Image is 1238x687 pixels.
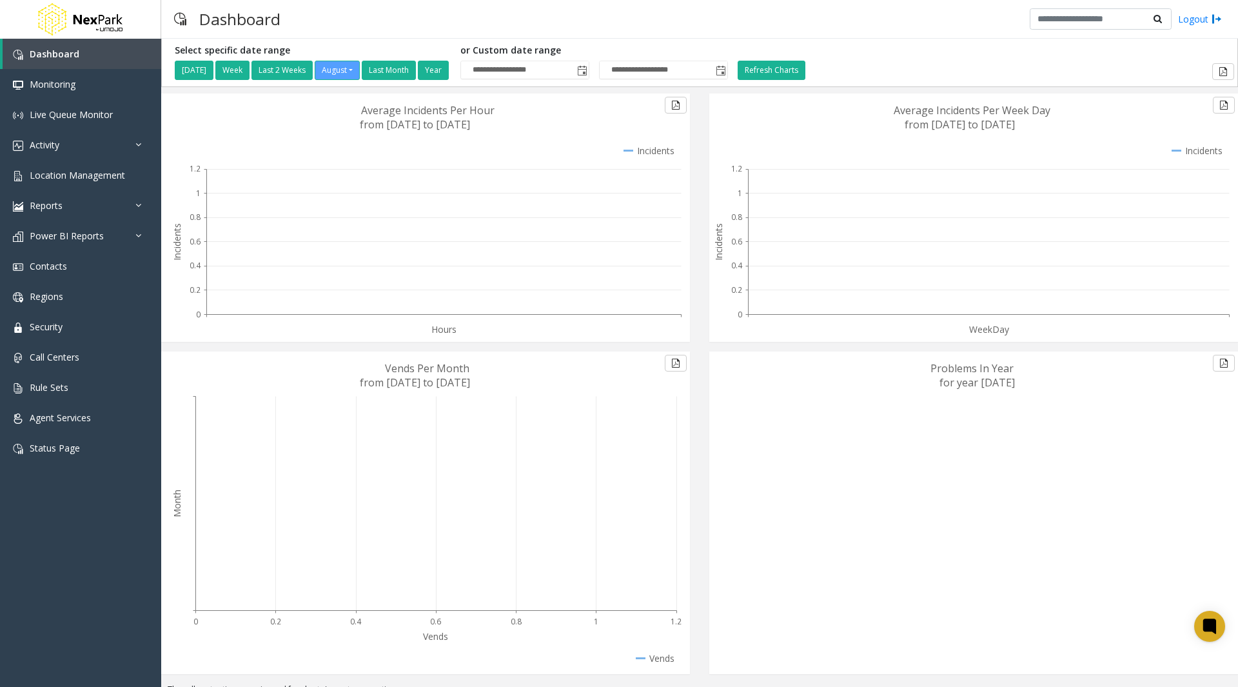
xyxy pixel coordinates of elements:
text: 0.6 [430,616,441,627]
text: Problems In Year [930,361,1014,375]
text: Vends [423,630,448,642]
img: 'icon' [13,444,23,454]
text: 1.2 [190,163,201,174]
button: Year [418,61,449,80]
text: 1.2 [731,163,742,174]
text: Month [171,490,183,517]
text: 1 [738,188,742,199]
img: 'icon' [13,413,23,424]
span: Security [30,321,63,333]
text: 0.6 [190,236,201,247]
button: Export to pdf [1213,97,1235,114]
text: Incidents [171,223,183,261]
button: Export to pdf [1212,63,1234,80]
img: 'icon' [13,201,23,212]
span: Toggle popup [575,61,589,79]
button: August [315,61,360,80]
a: Logout [1178,12,1222,26]
button: [DATE] [175,61,213,80]
text: WeekDay [969,323,1010,335]
text: Vends Per Month [385,361,469,375]
span: Agent Services [30,412,91,424]
span: Power BI Reports [30,230,104,242]
img: 'icon' [13,110,23,121]
img: 'icon' [13,80,23,90]
text: Hours [431,323,457,335]
h5: Select specific date range [175,45,451,56]
span: Rule Sets [30,381,68,393]
text: 0.6 [731,236,742,247]
text: 1 [196,188,201,199]
span: Regions [30,290,63,303]
button: Last 2 Weeks [251,61,313,80]
span: Live Queue Monitor [30,108,113,121]
span: Location Management [30,169,125,181]
span: Dashboard [30,48,79,60]
img: 'icon' [13,353,23,363]
img: 'icon' [13,292,23,303]
text: 0.2 [190,284,201,295]
h5: or Custom date range [460,45,728,56]
text: Average Incidents Per Week Day [894,103,1050,117]
text: 0.8 [190,212,201,223]
text: 0.8 [511,616,522,627]
text: 1 [594,616,598,627]
span: Status Page [30,442,80,454]
text: Incidents [712,223,725,261]
span: Monitoring [30,78,75,90]
span: Call Centers [30,351,79,363]
img: 'icon' [13,232,23,242]
img: 'icon' [13,50,23,60]
text: 0 [193,616,198,627]
img: 'icon' [13,171,23,181]
text: 0 [738,309,742,320]
button: Week [215,61,250,80]
text: 0.4 [190,260,201,271]
text: 0 [196,309,201,320]
button: Last Month [362,61,416,80]
img: 'icon' [13,383,23,393]
img: logout [1212,12,1222,26]
span: Contacts [30,260,67,272]
text: 0.2 [731,284,742,295]
text: 1.2 [671,616,682,627]
text: 0.8 [731,212,742,223]
span: Reports [30,199,63,212]
text: from [DATE] to [DATE] [360,375,470,390]
text: 0.2 [270,616,281,627]
a: Dashboard [3,39,161,69]
img: 'icon' [13,262,23,272]
span: Toggle popup [713,61,727,79]
button: Export to pdf [665,97,687,114]
text: for year [DATE] [939,375,1015,390]
text: 0.4 [350,616,362,627]
text: 0.4 [731,260,743,271]
img: pageIcon [174,3,186,35]
span: Activity [30,139,59,151]
text: Average Incidents Per Hour [361,103,495,117]
text: from [DATE] to [DATE] [360,117,470,132]
button: Refresh Charts [738,61,805,80]
h3: Dashboard [193,3,287,35]
img: 'icon' [13,141,23,151]
text: from [DATE] to [DATE] [905,117,1015,132]
img: 'icon' [13,323,23,333]
button: Export to pdf [1213,355,1235,372]
button: Export to pdf [665,355,687,372]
